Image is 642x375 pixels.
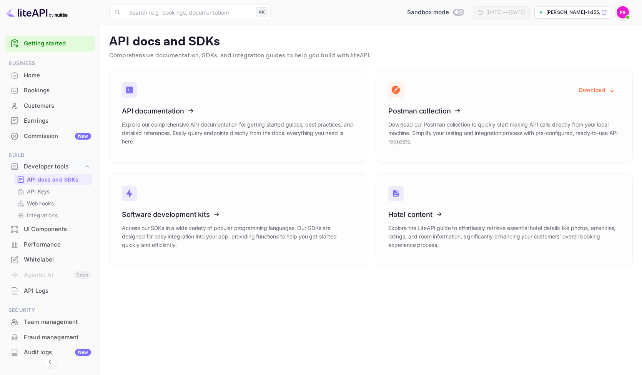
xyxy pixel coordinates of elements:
span: Sandbox mode [407,8,449,17]
div: UI Components [24,225,91,234]
a: Fraud management [5,330,95,344]
a: Audit logsNew [5,345,95,359]
div: Performance [24,240,91,249]
div: ⌘K [256,7,268,17]
p: API docs and SDKs [27,175,79,183]
a: API Logs [5,283,95,298]
div: Whitelabel [24,255,91,264]
h3: Hotel content [388,210,620,218]
div: CommissionNew [5,129,95,144]
span: Security [5,306,95,315]
div: Integrations [14,210,92,221]
a: API Keys [17,187,89,195]
span: Build [5,151,95,160]
div: Performance [5,237,95,252]
a: CommissionNew [5,129,95,143]
a: Webhooks [17,199,89,207]
div: UI Components [5,222,95,237]
img: LiteAPI logo [6,6,68,18]
p: Explore our comprehensive API documentation for getting started guides, best practices, and detai... [122,120,354,146]
p: API Keys [27,187,50,195]
div: Bookings [5,83,95,98]
div: API Keys [14,186,92,197]
p: [PERSON_NAME]-1xi55.... [546,9,600,16]
a: Home [5,68,95,82]
span: Business [5,59,95,68]
div: [DATE] — [DATE] [486,9,525,16]
div: Team management [24,318,91,327]
div: Whitelabel [5,252,95,267]
a: Performance [5,237,95,252]
div: Developer tools [24,162,83,171]
p: Access our SDKs in a wide variety of popular programming languages. Our SDKs are designed for eas... [122,224,354,249]
a: UI Components [5,222,95,236]
a: API docs and SDKs [17,175,89,183]
div: Commission [24,132,91,141]
a: Whitelabel [5,252,95,267]
div: Audit logs [24,348,91,357]
a: Customers [5,98,95,113]
div: Switch to Production mode [404,8,467,17]
div: Fraud management [5,330,95,345]
p: API docs and SDKs [109,34,633,50]
div: Home [24,71,91,80]
a: Hotel contentExplore the LiteAPI guide to effortlessly retrieve essential hotel details like phot... [376,173,633,267]
div: Customers [24,102,91,110]
p: Integrations [27,211,58,219]
a: Bookings [5,83,95,97]
p: Webhooks [27,199,54,207]
h3: Software development kits [122,210,354,218]
div: Earnings [24,117,91,125]
div: Bookings [24,86,91,95]
h3: API documentation [122,107,354,115]
div: API docs and SDKs [14,174,92,185]
a: Software development kitsAccess our SDKs in a wide variety of popular programming languages. Our ... [109,173,366,267]
div: API Logs [5,283,95,298]
div: Getting started [5,36,95,52]
p: Comprehensive documentation, SDKs, and integration guides to help you build with liteAPI. [109,51,633,60]
div: Developer tools [5,160,95,173]
button: Collapse navigation [43,355,57,369]
input: Search (e.g. bookings, documentation) [125,5,253,20]
div: API Logs [24,287,91,295]
a: Getting started [24,39,91,48]
div: New [75,349,91,356]
div: Webhooks [14,198,92,209]
img: Fredrik Sjoberg [617,6,629,18]
p: Explore the LiteAPI guide to effortlessly retrieve essential hotel details like photos, amenities... [388,224,620,249]
button: Download [574,82,620,97]
a: Team management [5,315,95,329]
div: Fraud management [24,333,91,342]
a: API documentationExplore our comprehensive API documentation for getting started guides, best pra... [109,70,366,164]
p: Download our Postman collection to quickly start making API calls directly from your local machin... [388,120,620,146]
a: Earnings [5,113,95,128]
div: Audit logsNew [5,345,95,360]
a: Integrations [17,211,89,219]
h3: Postman collection [388,107,620,115]
div: Home [5,68,95,83]
div: New [75,133,91,140]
